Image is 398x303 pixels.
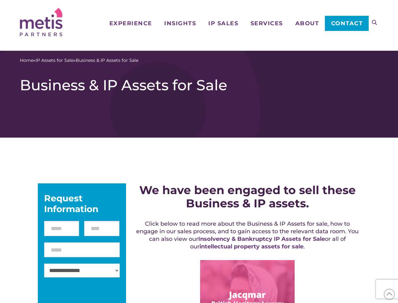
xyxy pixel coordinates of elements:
a: Home [20,57,33,64]
span: About [295,21,319,26]
span: Services [251,21,283,26]
h1: Business & IP Assets for Sale [20,76,378,94]
h5: Click below to read more about the Business & IP Assets for sale, how to engage in our sales proc... [135,220,360,250]
span: Business & IP Assets for Sale [76,57,138,64]
span: Back to Top [384,289,395,300]
a: intellectual property assets for sale [199,243,303,250]
div: Request Information [44,193,120,214]
span: Contact [331,21,363,26]
a: Insolvency & Bankruptcy IP Assets for Sale [198,235,325,242]
span: Insights [164,21,196,26]
span: » » [20,57,138,64]
a: Contact [325,16,369,31]
img: Metis Partners [20,8,62,36]
strong: We have been engaged to sell these Business & IP assets. [139,183,356,210]
span: Experience [109,21,152,26]
span: IP Sales [208,21,238,26]
a: IP Assets for Sale [36,57,73,64]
